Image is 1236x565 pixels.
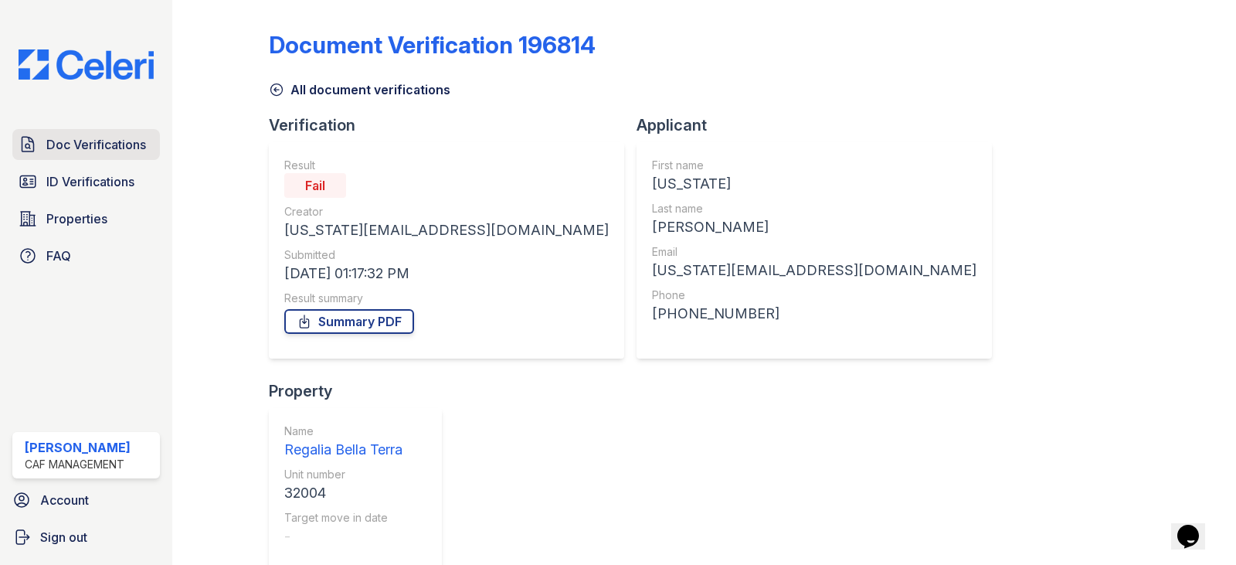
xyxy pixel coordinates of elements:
[6,522,166,553] a: Sign out
[269,380,454,402] div: Property
[40,491,89,509] span: Account
[12,240,160,271] a: FAQ
[269,80,450,99] a: All document verifications
[12,129,160,160] a: Doc Verifications
[284,263,609,284] div: [DATE] 01:17:32 PM
[1171,503,1221,550] iframe: chat widget
[284,424,402,461] a: Name Regalia Bella Terra
[652,244,976,260] div: Email
[46,135,146,154] span: Doc Verifications
[652,288,976,303] div: Phone
[652,260,976,281] div: [US_STATE][EMAIL_ADDRESS][DOMAIN_NAME]
[284,173,346,198] div: Fail
[652,201,976,216] div: Last name
[269,114,637,136] div: Verification
[284,526,402,547] div: -
[284,424,402,439] div: Name
[652,173,976,195] div: [US_STATE]
[652,216,976,238] div: [PERSON_NAME]
[284,482,402,504] div: 32004
[284,158,609,173] div: Result
[25,457,131,472] div: CAF Management
[25,438,131,457] div: [PERSON_NAME]
[652,158,976,173] div: First name
[284,204,609,220] div: Creator
[6,485,166,516] a: Account
[284,247,609,263] div: Submitted
[652,303,976,325] div: [PHONE_NUMBER]
[6,49,166,80] img: CE_Logo_Blue-a8612792a0a2168367f1c8372b55b34899dd931a85d93a1a3d3e32e68fde9ad4.png
[284,467,402,482] div: Unit number
[284,220,609,241] div: [US_STATE][EMAIL_ADDRESS][DOMAIN_NAME]
[12,166,160,197] a: ID Verifications
[637,114,1004,136] div: Applicant
[284,291,609,306] div: Result summary
[284,309,414,334] a: Summary PDF
[284,439,402,461] div: Regalia Bella Terra
[40,528,87,546] span: Sign out
[46,209,107,228] span: Properties
[12,203,160,234] a: Properties
[284,510,402,526] div: Target move in date
[46,172,134,191] span: ID Verifications
[269,31,596,59] div: Document Verification 196814
[46,247,71,265] span: FAQ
